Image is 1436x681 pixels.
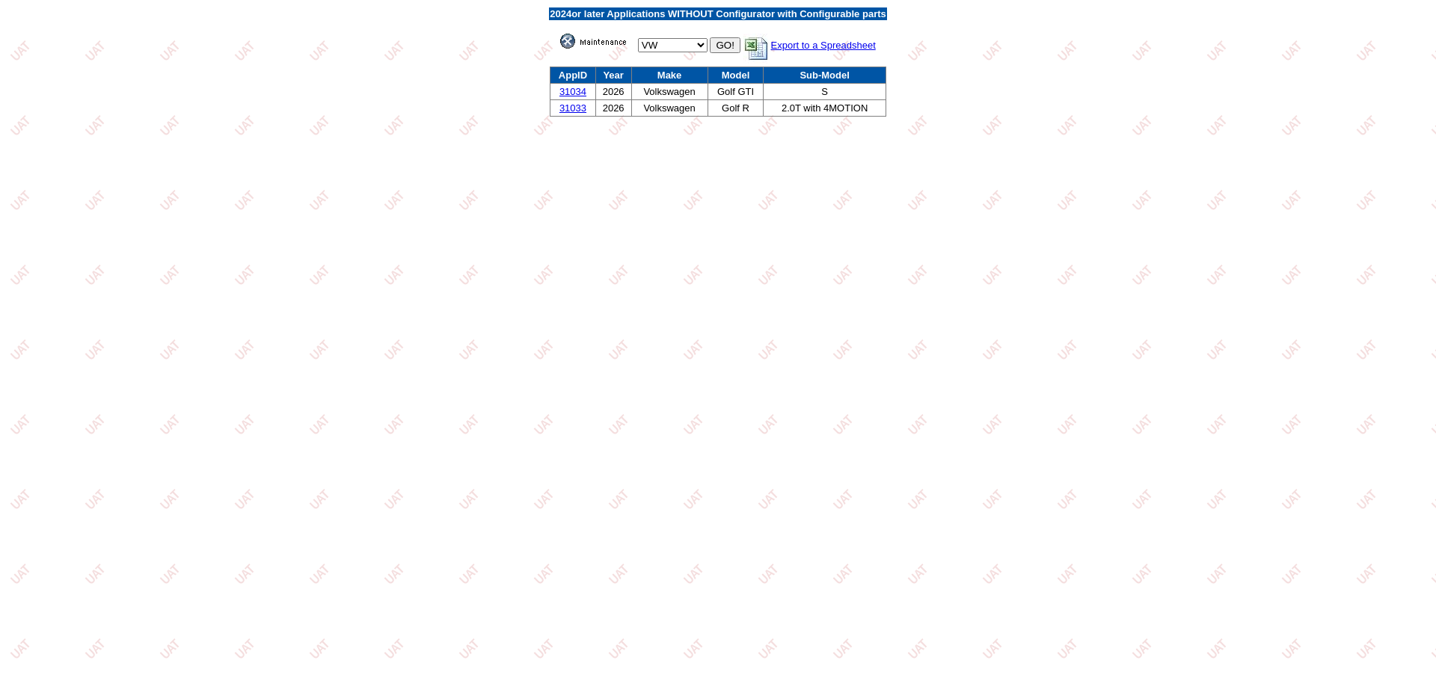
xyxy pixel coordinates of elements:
[631,67,708,84] td: Make
[710,37,740,53] input: GO!
[550,67,595,84] td: AppID
[743,34,771,64] img: MSExcel.jpg
[764,67,886,84] td: Sub-Model
[631,100,708,117] td: Volkswagen
[559,102,586,114] a: 31033
[743,40,876,51] a: Export to a Spreadsheet
[560,34,635,49] img: maint.gif
[549,7,887,20] td: or later Applications WITHOUT Configurator with Configurable parts
[595,84,631,100] td: 2026
[708,67,764,84] td: Model
[595,100,631,117] td: 2026
[708,84,764,100] td: Golf GTI
[764,84,886,100] td: S
[764,100,886,117] td: 2.0T with 4MOTION
[595,67,631,84] td: Year
[550,8,571,19] span: 2024
[708,100,764,117] td: Golf R
[631,84,708,100] td: Volkswagen
[559,86,586,97] a: 31034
